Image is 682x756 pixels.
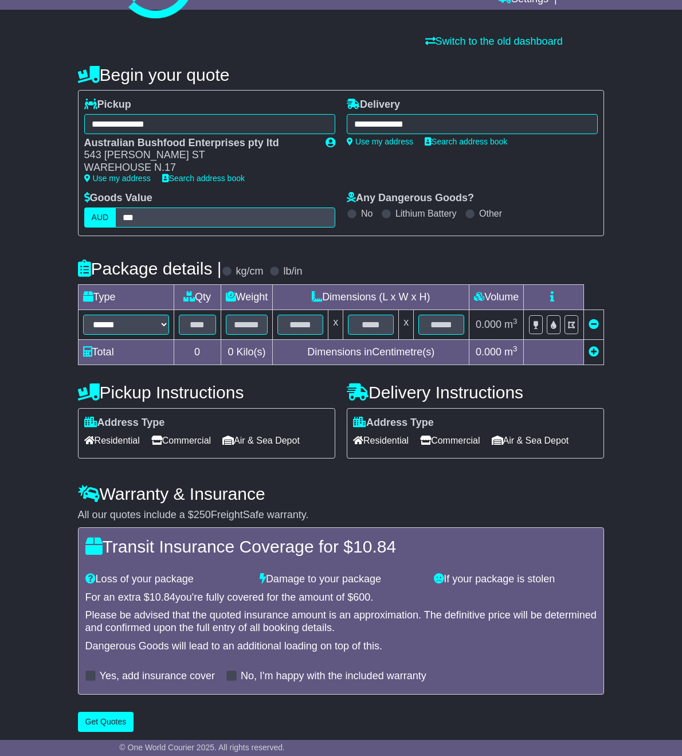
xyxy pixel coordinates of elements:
[428,573,602,586] div: If your package is stolen
[78,383,335,402] h4: Pickup Instructions
[492,432,569,449] span: Air & Sea Depot
[194,509,211,520] span: 250
[84,174,151,183] a: Use my address
[347,99,400,111] label: Delivery
[254,573,428,586] div: Damage to your package
[589,346,599,358] a: Add new item
[78,484,605,503] h4: Warranty & Insurance
[119,743,285,752] span: © One World Courier 2025. All rights reserved.
[347,383,604,402] h4: Delivery Instructions
[236,265,264,278] label: kg/cm
[84,162,314,174] div: WAREHOUSE N.17
[151,432,211,449] span: Commercial
[222,432,300,449] span: Air & Sea Depot
[347,192,474,205] label: Any Dangerous Goods?
[85,537,597,556] h4: Transit Insurance Coverage for $
[395,208,457,219] label: Lithium Battery
[589,319,599,330] a: Remove this item
[504,319,518,330] span: m
[78,509,605,522] div: All our quotes include a $ FreightSafe warranty.
[174,339,221,365] td: 0
[78,339,174,365] td: Total
[425,36,563,47] a: Switch to the old dashboard
[85,592,597,604] div: For an extra $ you're fully covered for the amount of $ .
[469,284,524,310] td: Volume
[84,99,131,111] label: Pickup
[420,432,480,449] span: Commercial
[353,432,409,449] span: Residential
[479,208,502,219] label: Other
[100,670,215,683] label: Yes, add insurance cover
[84,137,314,150] div: Australian Bushfood Enterprises pty ltd
[80,573,254,586] div: Loss of your package
[273,339,469,365] td: Dimensions in Centimetre(s)
[78,65,605,84] h4: Begin your quote
[84,192,152,205] label: Goods Value
[399,310,414,339] td: x
[84,417,165,429] label: Address Type
[476,319,501,330] span: 0.000
[284,265,303,278] label: lb/in
[504,346,518,358] span: m
[513,344,518,353] sup: 3
[353,592,370,603] span: 600
[85,640,597,653] div: Dangerous Goods will lead to an additional loading on top of this.
[221,339,273,365] td: Kilo(s)
[361,208,373,219] label: No
[162,174,245,183] a: Search address book
[78,259,222,278] h4: Package details |
[228,346,233,358] span: 0
[476,346,501,358] span: 0.000
[78,712,134,732] button: Get Quotes
[78,284,174,310] td: Type
[221,284,273,310] td: Weight
[328,310,343,339] td: x
[150,592,175,603] span: 10.84
[273,284,469,310] td: Dimensions (L x W x H)
[241,670,426,683] label: No, I'm happy with the included warranty
[84,149,314,162] div: 543 [PERSON_NAME] ST
[174,284,221,310] td: Qty
[425,137,507,146] a: Search address book
[513,317,518,326] sup: 3
[353,417,434,429] label: Address Type
[84,432,140,449] span: Residential
[353,537,396,556] span: 10.84
[347,137,413,146] a: Use my address
[84,207,116,228] label: AUD
[85,609,597,634] div: Please be advised that the quoted insurance amount is an approximation. The definitive price will...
